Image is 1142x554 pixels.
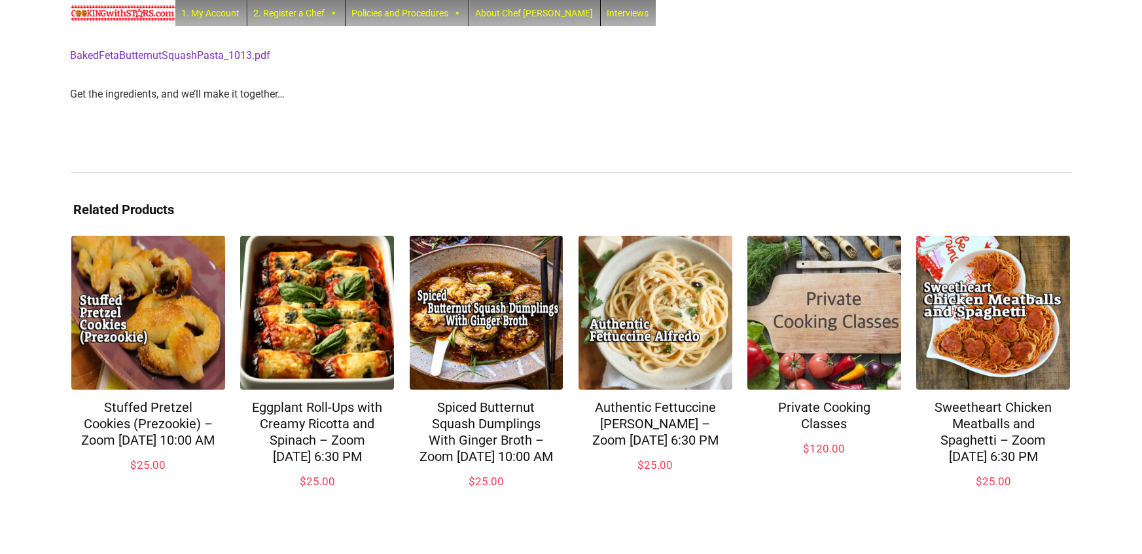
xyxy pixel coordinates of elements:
img: Sweetheart Chicken Meatballs and Spaghetti – Zoom Monday Feb 17, 2025 @ 6:30 PM [916,236,1070,390]
a: Authentic Fettuccine [PERSON_NAME] – Zoom [DATE] 6:30 PM [592,399,719,448]
span: $ [130,458,137,471]
a: Sweetheart Chicken Meatballs and Spaghetti – Zoom [DATE] 6:30 PM [935,399,1052,464]
img: Chef Paula's Cooking With Stars [71,5,175,21]
bdi: 25.00 [130,458,166,471]
bdi: 25.00 [300,475,335,488]
img: Stuffed Pretzel Cookies (Prezookie) – Zoom Sunday Jan 19, 2025 @ 10:00 AM [71,236,225,390]
img: Eggplant Roll-Ups with Creamy Ricotta and Spinach – Zoom Monday July 28, 2025 @ 6:30 PM [240,236,394,390]
h3: Related Products [74,200,1069,219]
bdi: 25.00 [469,475,504,488]
span: $ [469,475,475,488]
bdi: 25.00 [637,458,673,471]
a: Eggplant Roll-Ups with Creamy Ricotta and Spinach – Zoom [DATE] 6:30 PM [252,399,382,464]
span: $ [976,475,982,488]
span: $ [804,442,810,455]
img: Spiced Butternut Squash Dumplings With Ginger Broth – Zoom Sunday Jan 12, 2025 @ 10:00 AM [410,236,563,390]
bdi: 25.00 [976,475,1011,488]
a: Stuffed Pretzel Cookies (Prezookie) – Zoom [DATE] 10:00 AM [81,399,215,448]
img: Private Cooking Classes [747,236,901,390]
span: $ [300,475,306,488]
bdi: 120.00 [804,442,846,455]
a: Spiced Butternut Squash Dumplings With Ginger Broth – Zoom [DATE] 10:00 AM [419,399,553,464]
img: Authentic Fettuccine Alfredo – Zoom Monday March 3, 2025 @ 6:30 PM [579,236,732,390]
a: BakedFetaButternutSquashPasta_1013.pdf [71,49,271,62]
span: $ [637,458,644,471]
a: Private Cooking Classes [778,399,870,432]
p: Get the ingredients, and we’ll make it together… [71,85,1072,103]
